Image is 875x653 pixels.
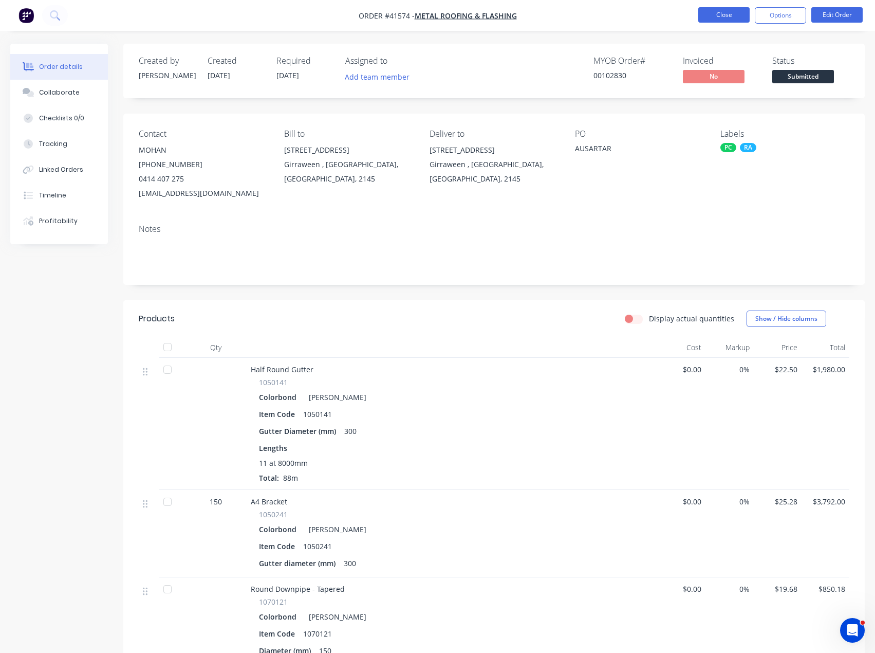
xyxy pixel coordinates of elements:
[299,407,336,422] div: 1050141
[139,313,175,325] div: Products
[345,70,415,84] button: Add team member
[806,364,845,375] span: $1,980.00
[299,539,336,554] div: 1050241
[710,364,749,375] span: 0%
[720,129,849,139] div: Labels
[259,424,340,439] div: Gutter Diameter (mm)
[593,56,671,66] div: MYOB Order #
[259,407,299,422] div: Item Code
[10,157,108,183] button: Linked Orders
[39,165,83,174] div: Linked Orders
[758,584,797,594] span: $19.68
[840,618,865,643] iframe: Intercom live chat
[806,584,845,594] span: $850.18
[279,473,302,483] span: 88m
[802,337,849,358] div: Total
[259,458,308,468] span: 11 at 8000mm
[10,80,108,105] button: Collaborate
[259,473,279,483] span: Total:
[18,8,34,23] img: Factory
[772,56,849,66] div: Status
[10,54,108,80] button: Order details
[10,105,108,131] button: Checklists 0/0
[345,56,448,66] div: Assigned to
[39,62,83,71] div: Order details
[276,56,333,66] div: Required
[758,496,797,507] span: $25.28
[10,131,108,157] button: Tracking
[10,208,108,234] button: Profitability
[39,191,66,200] div: Timeline
[305,390,366,405] div: [PERSON_NAME]
[259,596,288,607] span: 1070121
[139,186,268,201] div: [EMAIL_ADDRESS][DOMAIN_NAME]
[259,522,301,537] div: Colorbond
[340,70,415,84] button: Add team member
[305,522,366,537] div: [PERSON_NAME]
[593,70,671,81] div: 00102830
[720,143,736,152] div: PC
[340,424,361,439] div: 300
[758,364,797,375] span: $22.50
[683,56,760,66] div: Invoiced
[259,556,340,571] div: Gutter diameter (mm)
[39,114,84,123] div: Checklists 0/0
[259,443,287,454] span: Lengths
[806,496,845,507] span: $3,792.00
[430,143,558,157] div: [STREET_ADDRESS]
[698,7,750,23] button: Close
[754,337,802,358] div: Price
[139,56,195,66] div: Created by
[710,584,749,594] span: 0%
[575,129,704,139] div: PO
[649,313,734,324] label: Display actual quantities
[139,172,268,186] div: 0414 407 275
[10,183,108,208] button: Timeline
[415,11,517,21] a: METAL ROOFING & FLASHING
[299,626,336,641] div: 1070121
[251,584,345,594] span: Round Downpipe - Tapered
[259,609,301,624] div: Colorbond
[284,129,413,139] div: Bill to
[710,496,749,507] span: 0%
[259,509,288,520] span: 1050241
[772,70,834,85] button: Submitted
[259,626,299,641] div: Item Code
[705,337,753,358] div: Markup
[139,224,849,234] div: Notes
[430,157,558,186] div: Girraween , [GEOGRAPHIC_DATA], [GEOGRAPHIC_DATA], 2145
[305,609,366,624] div: [PERSON_NAME]
[139,157,268,172] div: [PHONE_NUMBER]
[139,143,268,201] div: MOHAN[PHONE_NUMBER]0414 407 275[EMAIL_ADDRESS][DOMAIN_NAME]
[430,129,558,139] div: Deliver to
[185,337,247,358] div: Qty
[755,7,806,24] button: Options
[662,496,701,507] span: $0.00
[259,390,301,405] div: Colorbond
[575,143,703,157] div: AUSARTAR
[430,143,558,186] div: [STREET_ADDRESS]Girraween , [GEOGRAPHIC_DATA], [GEOGRAPHIC_DATA], 2145
[208,70,230,80] span: [DATE]
[340,556,360,571] div: 300
[39,216,78,226] div: Profitability
[259,539,299,554] div: Item Code
[284,143,413,157] div: [STREET_ADDRESS]
[284,157,413,186] div: Girraween , [GEOGRAPHIC_DATA], [GEOGRAPHIC_DATA], 2145
[662,364,701,375] span: $0.00
[39,139,67,149] div: Tracking
[772,70,834,83] span: Submitted
[747,311,826,327] button: Show / Hide columns
[259,377,288,388] span: 1050141
[658,337,705,358] div: Cost
[139,143,268,157] div: MOHAN
[683,70,744,83] span: No
[251,365,313,374] span: Half Round Gutter
[740,143,756,152] div: RA
[662,584,701,594] span: $0.00
[359,11,415,21] span: Order #41574 -
[210,496,222,507] span: 150
[39,88,80,97] div: Collaborate
[251,497,287,506] span: A4 Bracket
[811,7,863,23] button: Edit Order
